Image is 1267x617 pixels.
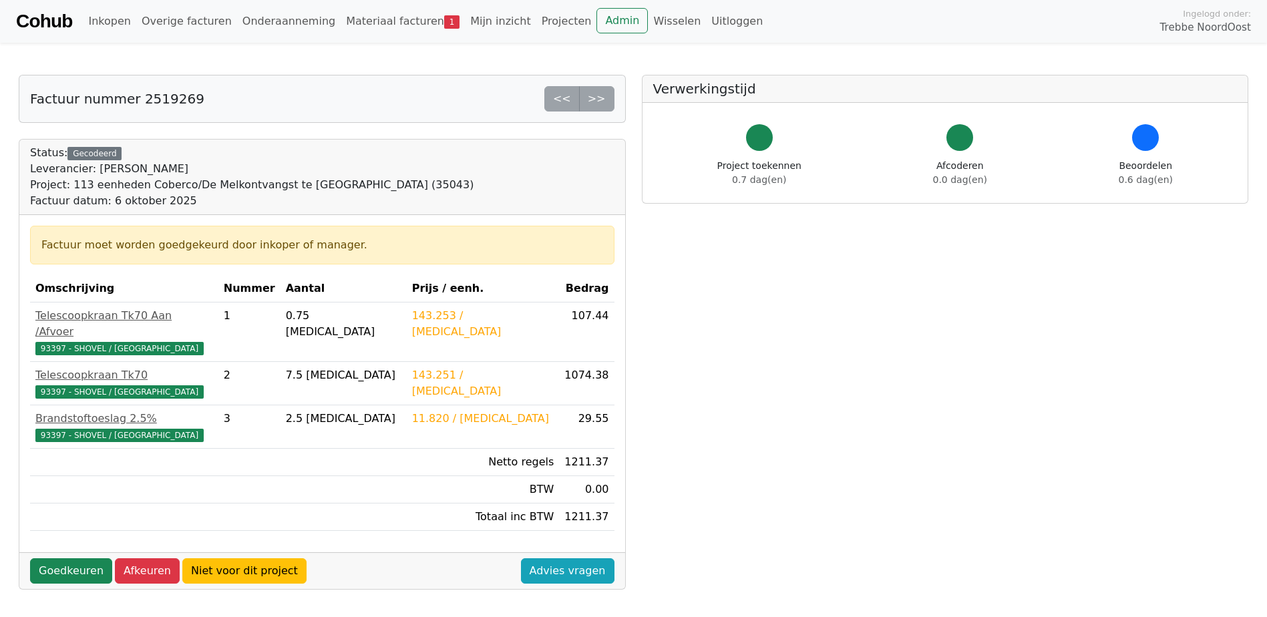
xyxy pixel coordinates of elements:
span: Trebbe NoordOost [1160,20,1251,35]
span: 93397 - SHOVEL / [GEOGRAPHIC_DATA] [35,385,204,399]
th: Prijs / eenh. [407,275,560,302]
div: Factuur moet worden goedgekeurd door inkoper of manager. [41,237,603,253]
th: Omschrijving [30,275,218,302]
span: 93397 - SHOVEL / [GEOGRAPHIC_DATA] [35,342,204,355]
a: Inkopen [83,8,136,35]
div: Brandstoftoeslag 2.5% [35,411,213,427]
a: Uitloggen [706,8,768,35]
span: Ingelogd onder: [1183,7,1251,20]
td: 1074.38 [559,362,614,405]
div: Afcoderen [933,159,987,187]
td: 1211.37 [559,503,614,531]
a: Afkeuren [115,558,180,584]
span: 0.7 dag(en) [732,174,786,185]
td: 29.55 [559,405,614,449]
td: 3 [218,405,281,449]
span: 0.0 dag(en) [933,174,987,185]
th: Nummer [218,275,281,302]
h5: Factuur nummer 2519269 [30,91,204,107]
span: 93397 - SHOVEL / [GEOGRAPHIC_DATA] [35,429,204,442]
a: Cohub [16,5,72,37]
td: BTW [407,476,560,503]
div: Leverancier: [PERSON_NAME] [30,161,474,177]
th: Bedrag [559,275,614,302]
a: Advies vragen [521,558,614,584]
td: Netto regels [407,449,560,476]
div: 143.253 / [MEDICAL_DATA] [412,308,554,340]
div: Telescoopkraan Tk70 [35,367,213,383]
a: Projecten [536,8,597,35]
a: Brandstoftoeslag 2.5%93397 - SHOVEL / [GEOGRAPHIC_DATA] [35,411,213,443]
div: 0.75 [MEDICAL_DATA] [286,308,401,340]
td: Totaal inc BTW [407,503,560,531]
a: Niet voor dit project [182,558,307,584]
td: 1211.37 [559,449,614,476]
div: Project toekennen [717,159,801,187]
div: 11.820 / [MEDICAL_DATA] [412,411,554,427]
td: 107.44 [559,302,614,362]
span: 0.6 dag(en) [1119,174,1173,185]
a: Goedkeuren [30,558,112,584]
th: Aantal [281,275,407,302]
div: 143.251 / [MEDICAL_DATA] [412,367,554,399]
div: 7.5 [MEDICAL_DATA] [286,367,401,383]
div: Telescoopkraan Tk70 Aan /Afvoer [35,308,213,340]
a: Telescoopkraan Tk7093397 - SHOVEL / [GEOGRAPHIC_DATA] [35,367,213,399]
div: Gecodeerd [67,147,122,160]
div: Project: 113 eenheden Coberco/De Melkontvangst te [GEOGRAPHIC_DATA] (35043) [30,177,474,193]
td: 0.00 [559,476,614,503]
h5: Verwerkingstijd [653,81,1238,97]
div: Status: [30,145,474,209]
div: 2.5 [MEDICAL_DATA] [286,411,401,427]
span: 1 [444,15,460,29]
div: Factuur datum: 6 oktober 2025 [30,193,474,209]
a: Admin [596,8,648,33]
a: Overige facturen [136,8,237,35]
td: 1 [218,302,281,362]
a: Telescoopkraan Tk70 Aan /Afvoer93397 - SHOVEL / [GEOGRAPHIC_DATA] [35,308,213,356]
a: Wisselen [648,8,706,35]
td: 2 [218,362,281,405]
a: Materiaal facturen1 [341,8,465,35]
a: Mijn inzicht [465,8,536,35]
a: Onderaanneming [237,8,341,35]
div: Beoordelen [1119,159,1173,187]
